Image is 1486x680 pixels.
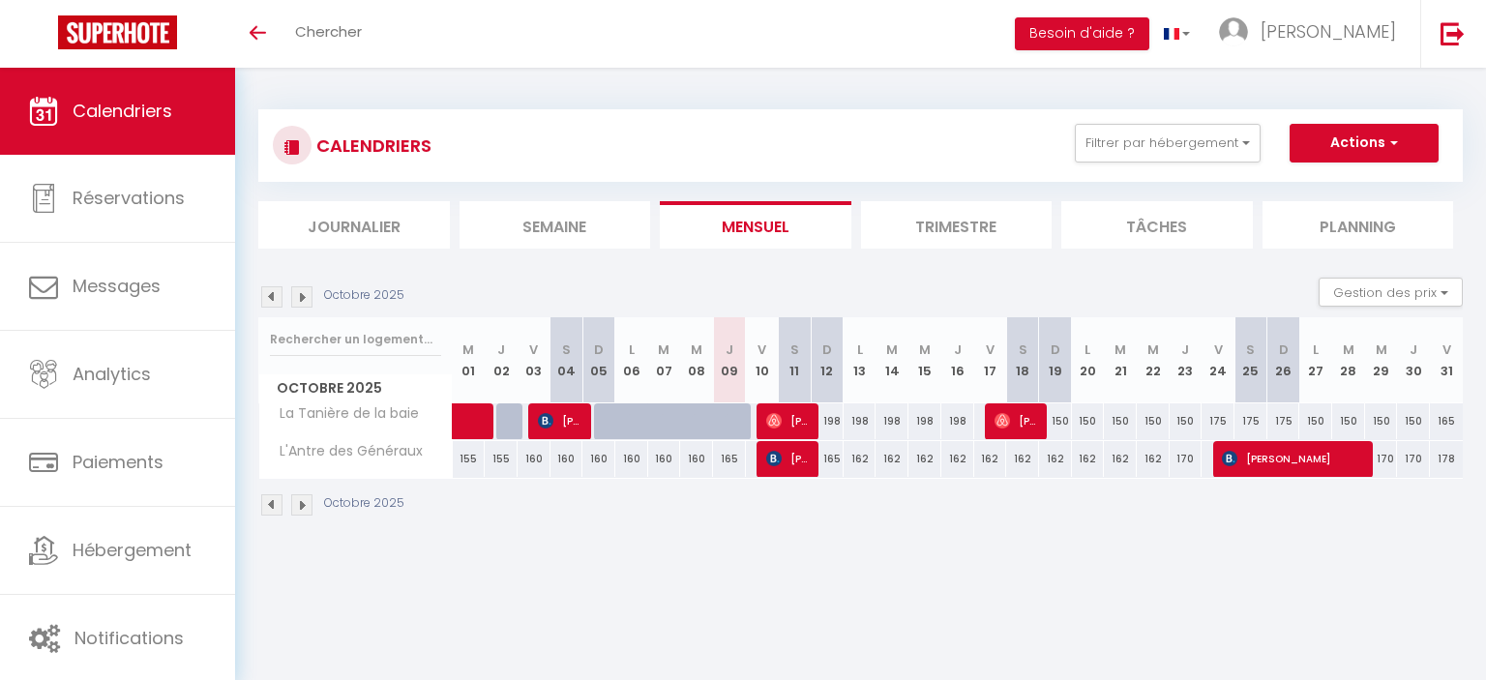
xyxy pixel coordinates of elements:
[941,317,974,403] th: 16
[1072,317,1105,403] th: 20
[811,441,844,477] div: 165
[1299,403,1332,439] div: 150
[1072,441,1105,477] div: 162
[908,317,941,403] th: 15
[74,626,184,650] span: Notifications
[453,317,486,403] th: 01
[1299,317,1332,403] th: 27
[629,340,635,359] abbr: L
[941,403,974,439] div: 198
[1397,441,1430,477] div: 170
[1137,403,1170,439] div: 150
[518,441,550,477] div: 160
[648,441,681,477] div: 160
[974,317,1007,403] th: 17
[1441,21,1465,45] img: logout
[1313,340,1319,359] abbr: L
[1170,441,1203,477] div: 170
[518,317,550,403] th: 03
[1365,317,1398,403] th: 29
[1019,340,1027,359] abbr: S
[1410,340,1417,359] abbr: J
[1039,441,1072,477] div: 162
[1397,403,1430,439] div: 150
[615,317,648,403] th: 06
[582,441,615,477] div: 160
[844,317,877,403] th: 13
[876,441,908,477] div: 162
[766,402,810,439] span: [PERSON_NAME]
[995,402,1038,439] span: [PERSON_NAME]
[73,274,161,298] span: Messages
[1267,403,1300,439] div: 175
[954,340,962,359] abbr: J
[941,441,974,477] div: 162
[1430,403,1463,439] div: 165
[876,317,908,403] th: 14
[908,403,941,439] div: 198
[648,317,681,403] th: 07
[1332,403,1365,439] div: 150
[1114,340,1126,359] abbr: M
[1170,317,1203,403] th: 23
[1365,441,1398,477] div: 170
[1343,340,1354,359] abbr: M
[1430,317,1463,403] th: 31
[886,340,898,359] abbr: M
[1442,340,1451,359] abbr: V
[1085,340,1090,359] abbr: L
[562,340,571,359] abbr: S
[1104,317,1137,403] th: 21
[680,441,713,477] div: 160
[1234,317,1267,403] th: 25
[73,538,192,562] span: Hébergement
[876,403,908,439] div: 198
[766,440,810,477] span: [PERSON_NAME]
[1397,317,1430,403] th: 30
[1015,17,1149,50] button: Besoin d'aide ?
[1051,340,1060,359] abbr: D
[550,317,583,403] th: 04
[485,441,518,477] div: 155
[1332,317,1365,403] th: 28
[713,441,746,477] div: 165
[680,317,713,403] th: 08
[324,494,404,513] p: Octobre 2025
[658,340,669,359] abbr: M
[660,201,851,249] li: Mensuel
[1365,403,1398,439] div: 150
[1234,403,1267,439] div: 175
[1214,340,1223,359] abbr: V
[857,340,863,359] abbr: L
[1267,317,1300,403] th: 26
[1075,124,1261,163] button: Filtrer par hébergement
[262,403,424,425] span: La Tanière de la baie
[844,441,877,477] div: 162
[1039,403,1072,439] div: 150
[1261,19,1396,44] span: [PERSON_NAME]
[258,201,450,249] li: Journalier
[1104,441,1137,477] div: 162
[919,340,931,359] abbr: M
[1181,340,1189,359] abbr: J
[790,340,799,359] abbr: S
[778,317,811,403] th: 11
[1137,441,1170,477] div: 162
[1202,403,1234,439] div: 175
[462,340,474,359] abbr: M
[312,124,431,167] h3: CALENDRIERS
[453,441,486,477] div: 155
[1376,340,1387,359] abbr: M
[726,340,733,359] abbr: J
[822,340,832,359] abbr: D
[1290,124,1439,163] button: Actions
[908,441,941,477] div: 162
[1246,340,1255,359] abbr: S
[497,340,505,359] abbr: J
[691,340,702,359] abbr: M
[1072,403,1105,439] div: 150
[73,362,151,386] span: Analytics
[1430,441,1463,477] div: 178
[1222,440,1364,477] span: [PERSON_NAME]
[844,403,877,439] div: 198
